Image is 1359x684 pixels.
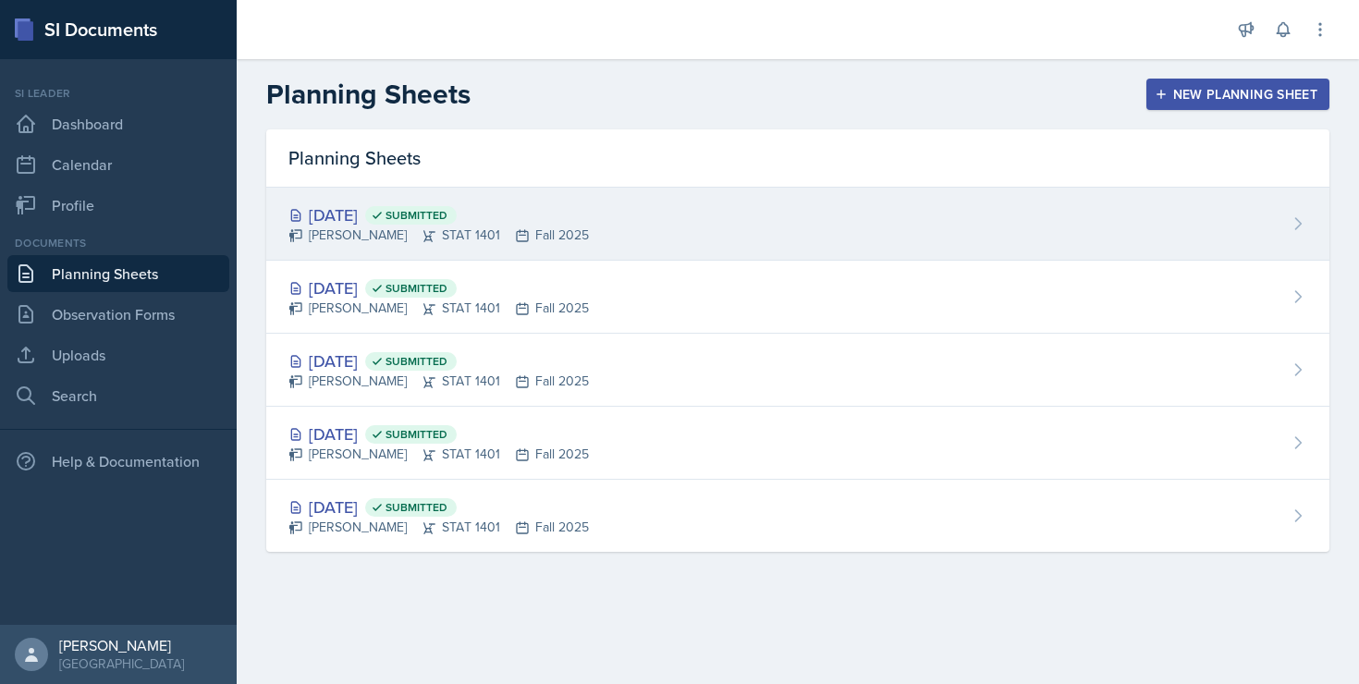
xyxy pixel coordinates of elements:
[288,495,589,519] div: [DATE]
[288,518,589,537] div: [PERSON_NAME] STAT 1401 Fall 2025
[7,255,229,292] a: Planning Sheets
[386,500,447,515] span: Submitted
[7,443,229,480] div: Help & Documentation
[386,281,447,296] span: Submitted
[7,235,229,251] div: Documents
[59,654,184,673] div: [GEOGRAPHIC_DATA]
[59,636,184,654] div: [PERSON_NAME]
[266,261,1329,334] a: [DATE] Submitted [PERSON_NAME]STAT 1401Fall 2025
[1158,87,1317,102] div: New Planning Sheet
[266,334,1329,407] a: [DATE] Submitted [PERSON_NAME]STAT 1401Fall 2025
[7,105,229,142] a: Dashboard
[386,354,447,369] span: Submitted
[266,129,1329,188] div: Planning Sheets
[288,348,589,373] div: [DATE]
[7,296,229,333] a: Observation Forms
[386,427,447,442] span: Submitted
[266,78,471,111] h2: Planning Sheets
[266,407,1329,480] a: [DATE] Submitted [PERSON_NAME]STAT 1401Fall 2025
[7,377,229,414] a: Search
[288,445,589,464] div: [PERSON_NAME] STAT 1401 Fall 2025
[266,188,1329,261] a: [DATE] Submitted [PERSON_NAME]STAT 1401Fall 2025
[288,226,589,245] div: [PERSON_NAME] STAT 1401 Fall 2025
[386,208,447,223] span: Submitted
[288,421,589,446] div: [DATE]
[7,187,229,224] a: Profile
[288,299,589,318] div: [PERSON_NAME] STAT 1401 Fall 2025
[7,336,229,373] a: Uploads
[7,146,229,183] a: Calendar
[266,480,1329,552] a: [DATE] Submitted [PERSON_NAME]STAT 1401Fall 2025
[7,85,229,102] div: Si leader
[288,202,589,227] div: [DATE]
[288,372,589,391] div: [PERSON_NAME] STAT 1401 Fall 2025
[1146,79,1329,110] button: New Planning Sheet
[288,275,589,300] div: [DATE]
